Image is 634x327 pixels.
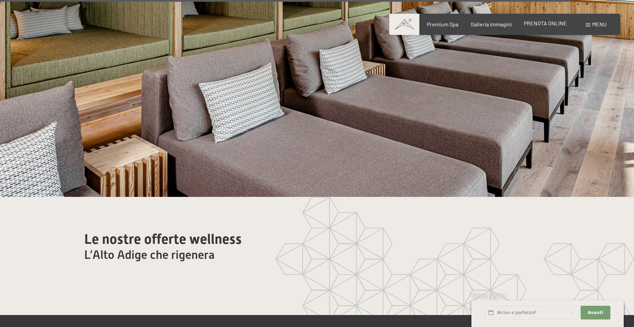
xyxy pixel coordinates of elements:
span: Menu [592,21,607,27]
a: PRENOTA ONLINE [524,20,567,26]
span: Richiesta express [471,293,506,298]
a: Premium Spa [427,21,458,27]
span: Avanti [588,310,603,316]
span: Le nostre offerte wellness [84,231,242,247]
a: Galleria immagini [471,21,512,27]
button: Avanti [581,306,610,320]
span: L’Alto Adige che rigenera [84,248,215,262]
